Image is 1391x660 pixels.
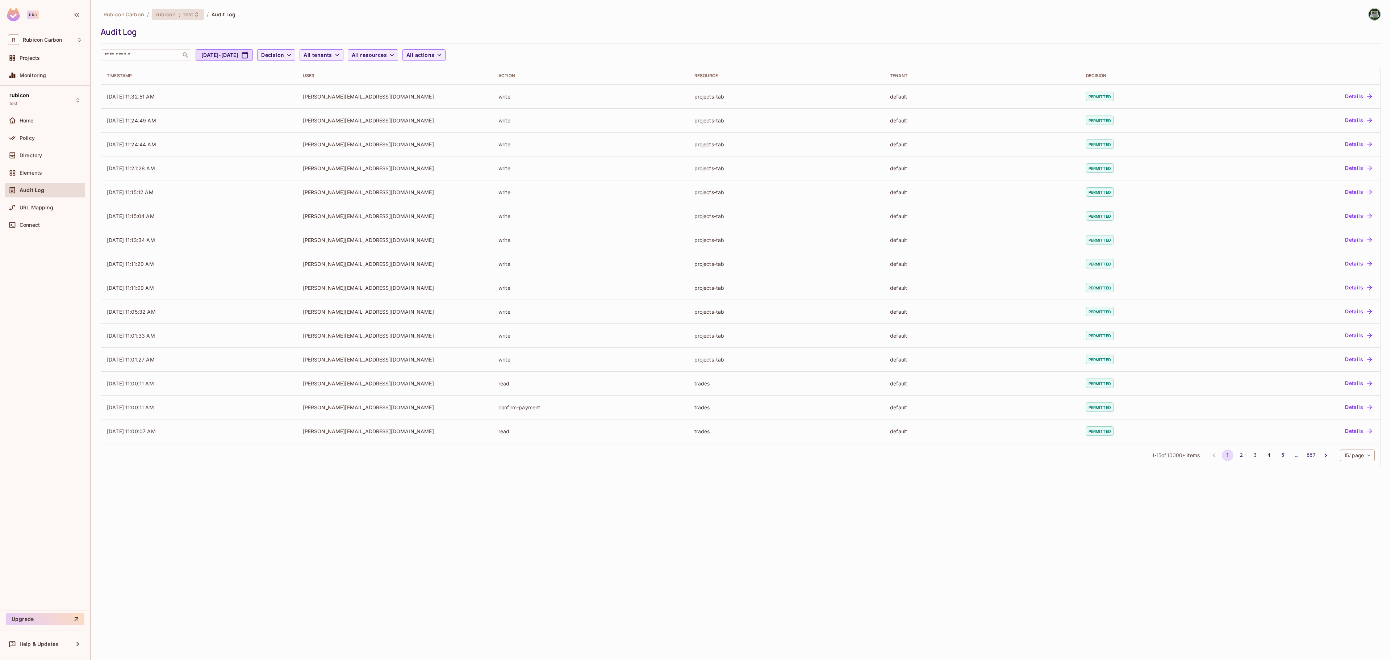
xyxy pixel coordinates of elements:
[1342,258,1375,270] button: Details
[257,49,295,61] button: Decision
[1086,283,1114,292] span: permitted
[20,222,40,228] span: Connect
[101,26,1377,37] div: Audit Log
[498,332,683,339] div: write
[694,356,879,363] div: projects-tab
[20,205,53,210] span: URL Mapping
[1236,450,1247,461] button: Go to page 2
[1086,73,1216,79] div: Decision
[694,308,879,315] div: projects-tab
[498,117,683,124] div: write
[890,356,1074,363] div: default
[107,285,154,291] span: [DATE] 11:11:09 AM
[1342,354,1375,365] button: Details
[1340,450,1375,461] div: 15 / page
[1342,162,1375,174] button: Details
[1342,377,1375,389] button: Details
[1342,306,1375,317] button: Details
[694,332,879,339] div: projects-tab
[303,141,487,148] div: [PERSON_NAME][EMAIL_ADDRESS][DOMAIN_NAME]
[183,11,194,18] span: test
[498,380,683,387] div: read
[303,404,487,411] div: [PERSON_NAME][EMAIL_ADDRESS][DOMAIN_NAME]
[498,189,683,196] div: write
[1277,450,1288,461] button: Go to page 5
[303,308,487,315] div: [PERSON_NAME][EMAIL_ADDRESS][DOMAIN_NAME]
[1342,425,1375,437] button: Details
[352,51,387,60] span: All resources
[1369,8,1380,20] img: Keith Hudson
[890,380,1074,387] div: default
[107,189,154,195] span: [DATE] 11:15:12 AM
[107,333,155,339] span: [DATE] 11:01:33 AM
[1342,138,1375,150] button: Details
[694,404,879,411] div: trades
[890,260,1074,267] div: default
[6,613,84,625] button: Upgrade
[147,11,149,18] li: /
[304,51,332,60] span: All tenants
[261,51,284,60] span: Decision
[1086,379,1114,388] span: permitted
[20,118,34,124] span: Home
[498,404,683,411] div: confirm-payment
[1222,450,1233,461] button: page 1
[1086,331,1114,340] span: permitted
[107,356,155,363] span: [DATE] 11:01:27 AM
[20,72,46,78] span: Monitoring
[1086,426,1114,436] span: permitted
[694,428,879,435] div: trades
[9,92,29,98] span: rubicon
[498,260,683,267] div: write
[27,11,39,19] div: Pro
[303,428,487,435] div: [PERSON_NAME][EMAIL_ADDRESS][DOMAIN_NAME]
[23,37,62,43] span: Workspace: Rubicon Carbon
[20,55,40,61] span: Projects
[1086,92,1114,101] span: permitted
[1249,450,1261,461] button: Go to page 3
[20,187,44,193] span: Audit Log
[498,73,683,79] div: Action
[20,153,42,158] span: Directory
[107,309,156,315] span: [DATE] 11:05:32 AM
[107,165,155,171] span: [DATE] 11:21:28 AM
[303,332,487,339] div: [PERSON_NAME][EMAIL_ADDRESS][DOMAIN_NAME]
[1086,116,1114,125] span: permitted
[498,93,683,100] div: write
[107,93,155,100] span: [DATE] 11:32:51 AM
[1342,186,1375,198] button: Details
[694,380,879,387] div: trades
[498,284,683,291] div: write
[1342,210,1375,222] button: Details
[498,141,683,148] div: write
[303,284,487,291] div: [PERSON_NAME][EMAIL_ADDRESS][DOMAIN_NAME]
[303,93,487,100] div: [PERSON_NAME][EMAIL_ADDRESS][DOMAIN_NAME]
[402,49,446,61] button: All actions
[7,8,20,21] img: SReyMgAAAABJRU5ErkJggg==
[303,189,487,196] div: [PERSON_NAME][EMAIL_ADDRESS][DOMAIN_NAME]
[107,213,155,219] span: [DATE] 11:15:04 AM
[20,641,58,647] span: Help & Updates
[694,141,879,148] div: projects-tab
[303,260,487,267] div: [PERSON_NAME][EMAIL_ADDRESS][DOMAIN_NAME]
[1320,450,1332,461] button: Go to next page
[890,141,1074,148] div: default
[207,11,209,18] li: /
[1342,91,1375,102] button: Details
[107,428,156,434] span: [DATE] 11:00:07 AM
[107,73,291,79] div: Timestamp
[1086,211,1114,221] span: permitted
[9,101,18,106] span: test
[1207,450,1332,461] nav: pagination navigation
[1342,330,1375,341] button: Details
[303,117,487,124] div: [PERSON_NAME][EMAIL_ADDRESS][DOMAIN_NAME]
[107,141,156,147] span: [DATE] 11:24:44 AM
[107,261,154,267] span: [DATE] 11:11:20 AM
[104,11,144,18] span: the active workspace
[303,213,487,220] div: [PERSON_NAME][EMAIL_ADDRESS][DOMAIN_NAME]
[107,404,154,410] span: [DATE] 11:00:11 AM
[890,404,1074,411] div: default
[694,117,879,124] div: projects-tab
[1263,450,1275,461] button: Go to page 4
[694,73,879,79] div: Resource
